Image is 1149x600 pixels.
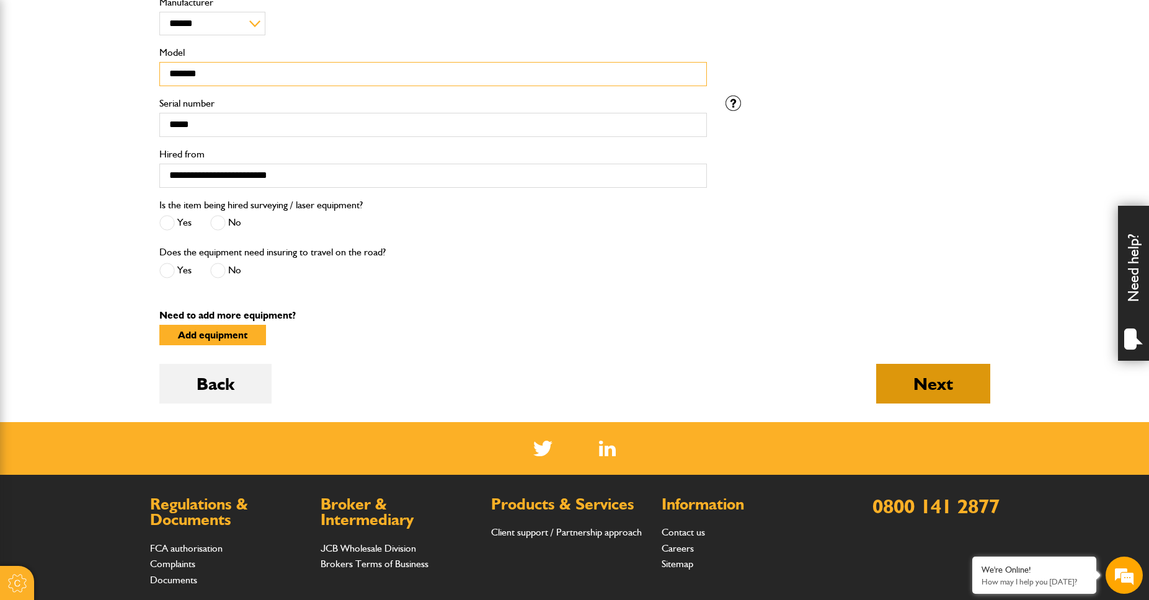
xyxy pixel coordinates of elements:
[599,441,616,456] img: Linked In
[150,542,223,554] a: FCA authorisation
[210,215,241,231] label: No
[321,496,479,528] h2: Broker & Intermediary
[982,577,1087,586] p: How may I help you today?
[159,48,707,58] label: Model
[662,526,705,538] a: Contact us
[533,441,552,456] img: Twitter
[64,69,208,86] div: Chat with us now
[159,99,707,108] label: Serial number
[150,496,308,528] h2: Regulations & Documents
[1118,206,1149,361] div: Need help?
[491,496,649,513] h2: Products & Services
[159,325,266,345] button: Add equipment
[321,542,416,554] a: JCB Wholesale Division
[872,494,1000,518] a: 0800 141 2877
[169,382,225,399] em: Start Chat
[159,364,272,404] button: Back
[159,149,707,159] label: Hired from
[662,496,820,513] h2: Information
[982,565,1087,575] div: We're Online!
[21,69,52,86] img: d_20077148190_company_1631870298795_20077148190
[876,364,990,404] button: Next
[16,115,226,142] input: Enter your last name
[159,263,192,278] label: Yes
[159,247,386,257] label: Does the equipment need insuring to travel on the road?
[203,6,233,36] div: Minimize live chat window
[159,200,363,210] label: Is the item being hired surveying / laser equipment?
[159,215,192,231] label: Yes
[159,311,990,320] p: Need to add more equipment?
[321,558,428,570] a: Brokers Terms of Business
[150,558,195,570] a: Complaints
[16,151,226,179] input: Enter your email address
[662,558,693,570] a: Sitemap
[210,263,241,278] label: No
[150,574,197,586] a: Documents
[491,526,642,538] a: Client support / Partnership approach
[599,441,616,456] a: LinkedIn
[16,188,226,215] input: Enter your phone number
[662,542,694,554] a: Careers
[16,224,226,371] textarea: Type your message and hit 'Enter'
